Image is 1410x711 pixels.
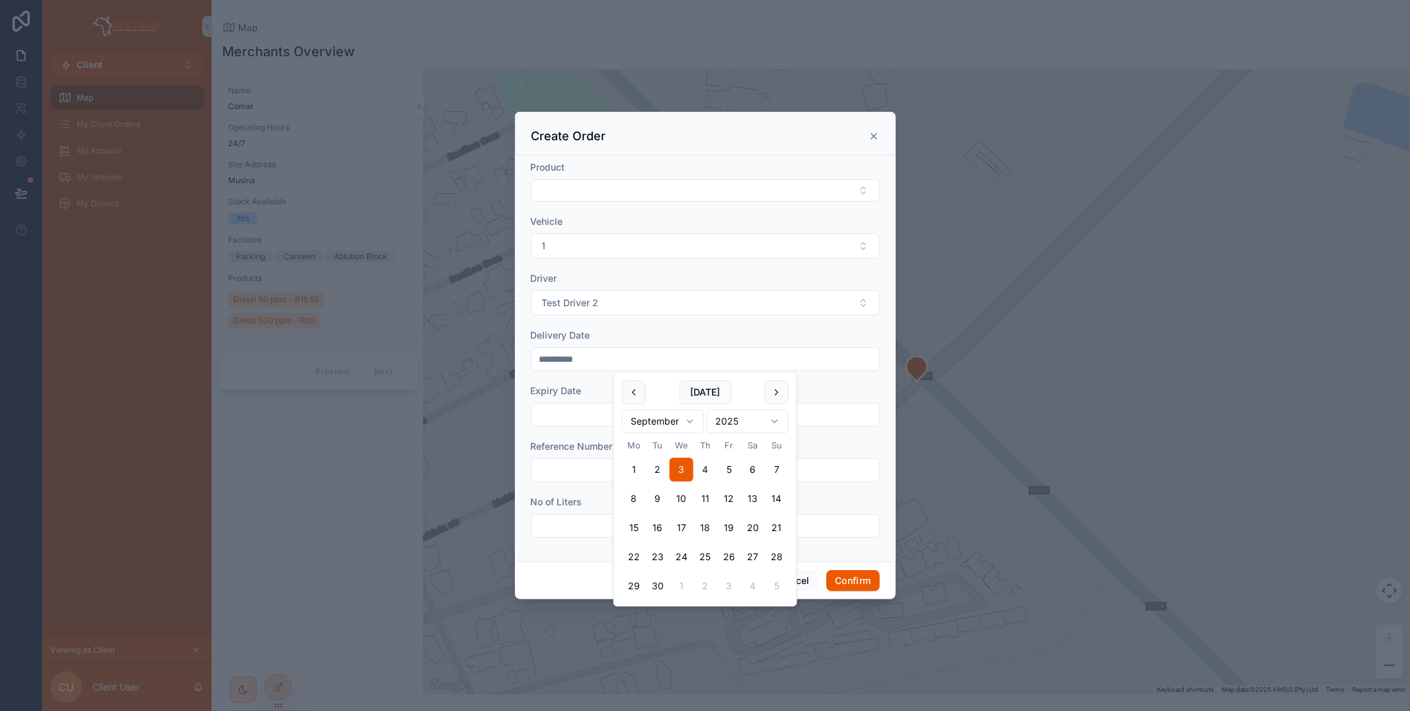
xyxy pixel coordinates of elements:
[531,216,563,227] span: Vehicle
[765,545,789,569] button: Sunday, 28 September 2025
[531,161,565,173] span: Product
[765,458,789,481] button: Sunday, 7 September 2025
[670,545,693,569] button: Wednesday, 24 September 2025
[670,487,693,511] button: Wednesday, 10 September 2025
[622,458,646,481] button: Monday, 1 September 2025
[693,487,717,511] button: Thursday, 11 September 2025
[542,296,599,310] span: Test Driver 2
[531,496,582,507] span: No of Liters
[741,439,765,452] th: Saturday
[693,574,717,598] button: Thursday, 2 October 2025
[717,458,741,481] button: Friday, 5 September 2025
[542,239,546,253] span: 1
[741,516,765,540] button: Saturday, 20 September 2025
[646,574,670,598] button: Tuesday, 30 September 2025
[622,545,646,569] button: Monday, 22 September 2025
[693,439,717,452] th: Thursday
[646,439,670,452] th: Tuesday
[765,574,789,598] button: Sunday, 5 October 2025
[646,487,670,511] button: Tuesday, 9 September 2025
[646,516,670,540] button: Tuesday, 16 September 2025
[717,439,741,452] th: Friday
[531,440,613,452] span: Reference Number
[622,439,789,598] table: September 2025
[679,380,731,404] button: [DATE]
[717,574,741,598] button: Friday, 3 October 2025
[765,516,789,540] button: Sunday, 21 September 2025
[531,128,606,144] h3: Create Order
[693,545,717,569] button: Thursday, 25 September 2025
[531,385,582,396] span: Expiry Date
[531,179,880,202] button: Select Button
[622,439,646,452] th: Monday
[765,487,789,511] button: Sunday, 14 September 2025
[741,574,765,598] button: Saturday, 4 October 2025
[741,545,765,569] button: Saturday, 27 September 2025
[670,516,693,540] button: Wednesday, 17 September 2025
[741,487,765,511] button: Saturday, 13 September 2025
[622,574,646,598] button: Monday, 29 September 2025
[765,439,789,452] th: Sunday
[531,272,557,284] span: Driver
[741,458,765,481] button: Saturday, 6 September 2025
[646,458,670,481] button: Tuesday, 2 September 2025
[717,516,741,540] button: Friday, 19 September 2025
[717,545,741,569] button: Friday, 26 September 2025
[531,233,880,259] button: Select Button
[531,290,880,315] button: Select Button
[693,458,717,481] button: Today, Thursday, 4 September 2025
[646,545,670,569] button: Tuesday, 23 September 2025
[531,329,590,341] span: Delivery Date
[670,574,693,598] button: Wednesday, 1 October 2025
[622,516,646,540] button: Monday, 15 September 2025
[670,439,693,452] th: Wednesday
[826,570,879,591] button: Confirm
[717,487,741,511] button: Friday, 12 September 2025
[670,458,693,481] button: Wednesday, 3 September 2025, selected
[622,487,646,511] button: Monday, 8 September 2025
[693,516,717,540] button: Thursday, 18 September 2025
